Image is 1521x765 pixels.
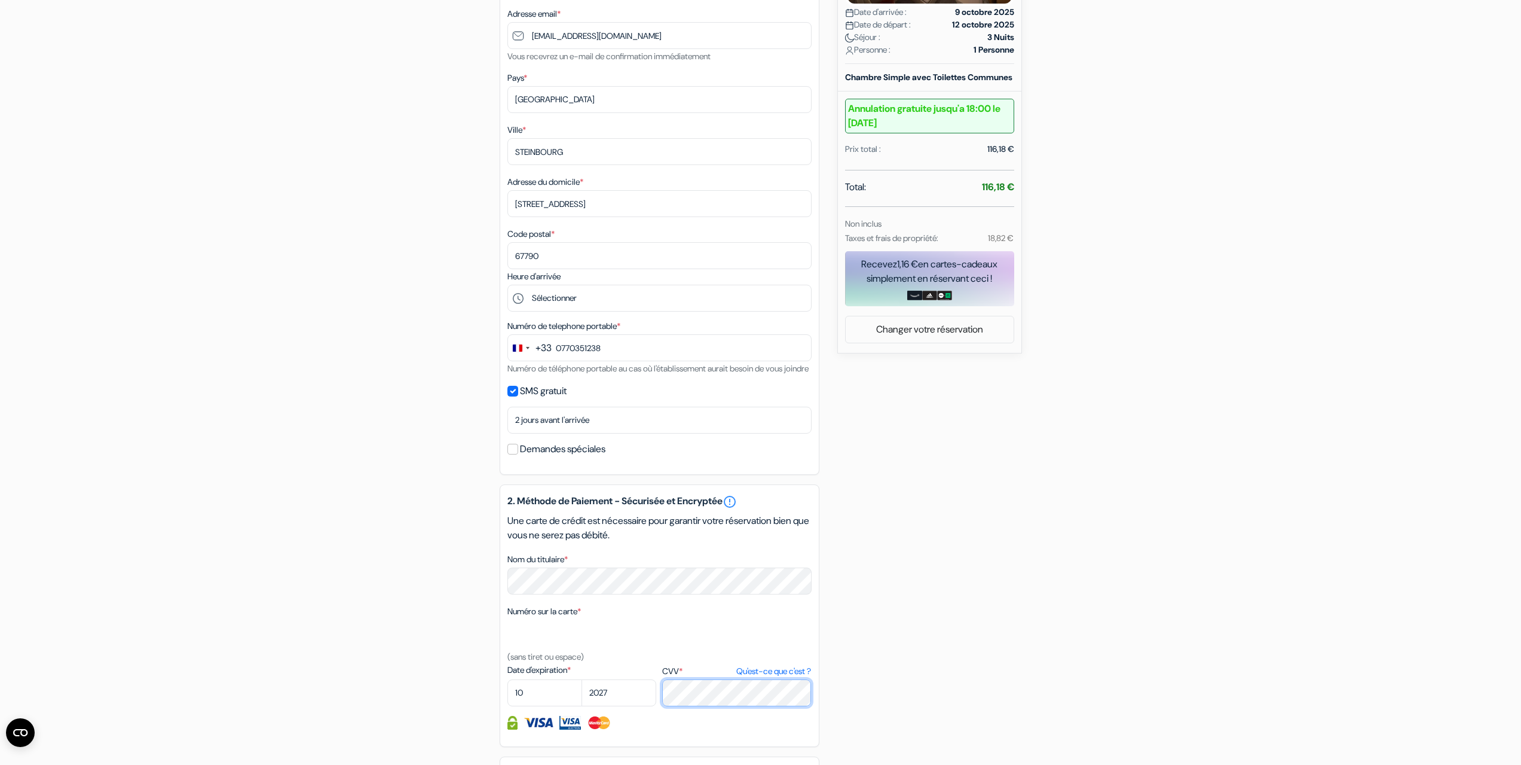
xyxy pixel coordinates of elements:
[559,716,581,730] img: Visa Electron
[535,341,552,355] div: +33
[845,19,911,31] span: Date de départ :
[897,258,918,270] span: 1,16 €
[6,718,35,747] button: Ouvrir le widget CMP
[507,8,561,20] label: Adresse email
[845,33,854,42] img: moon.svg
[845,8,854,17] img: calendar.svg
[845,233,938,243] small: Taxes et frais de propriété:
[507,664,656,676] label: Date d'expiration
[988,233,1014,243] small: 18,82 €
[723,495,737,509] a: error_outline
[845,44,890,56] span: Personne :
[507,334,812,361] input: 6 12 34 56 78
[937,291,952,300] img: uber-uber-eats-card.png
[507,651,584,662] small: (sans tiret ou espace)
[907,291,922,300] img: amazon-card-no-text.png
[587,716,611,730] img: Master Card
[524,716,553,730] img: Visa
[507,495,812,509] h5: 2. Méthode de Paiement - Sécurisée et Encryptée
[987,143,1014,156] div: 116,18 €
[507,51,711,62] small: Vous recevrez un e-mail de confirmation immédiatement
[845,218,882,229] small: Non inclus
[845,46,854,55] img: user_icon.svg
[974,44,1014,56] strong: 1 Personne
[507,228,555,240] label: Code postal
[507,176,583,188] label: Adresse du domicile
[520,441,605,458] label: Demandes spéciales
[845,143,881,156] div: Prix total :
[507,716,518,730] img: Information de carte de crédit entièrement encryptée et sécurisée
[507,320,620,333] label: Numéro de telephone portable
[922,291,937,300] img: adidas-card.png
[662,665,811,678] label: CVV
[736,665,811,678] a: Qu'est-ce que c'est ?
[987,31,1014,44] strong: 3 Nuits
[845,31,880,44] span: Séjour :
[507,124,526,136] label: Ville
[507,72,527,84] label: Pays
[845,180,866,194] span: Total:
[507,605,581,618] label: Numéro sur la carte
[507,553,568,566] label: Nom du titulaire
[507,270,561,283] label: Heure d'arrivée
[507,363,809,374] small: Numéro de téléphone portable au cas où l'établissement aurait besoin de vous joindre
[507,22,812,49] input: Entrer adresse e-mail
[845,99,1014,133] b: Annulation gratuite jusqu'a 18:00 le [DATE]
[982,181,1014,193] strong: 116,18 €
[845,257,1014,286] div: Recevez en cartes-cadeaux simplement en réservant ceci !
[845,72,1012,83] b: Chambre Simple avec Toilettes Communes
[508,335,552,361] button: Change country, selected France (+33)
[507,514,812,542] p: Une carte de crédit est nécessaire pour garantir votre réservation bien que vous ne serez pas déb...
[846,318,1014,341] a: Changer votre réservation
[952,19,1014,31] strong: 12 octobre 2025
[955,6,1014,19] strong: 9 octobre 2025
[845,21,854,30] img: calendar.svg
[520,383,567,400] label: SMS gratuit
[845,6,907,19] span: Date d'arrivée :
